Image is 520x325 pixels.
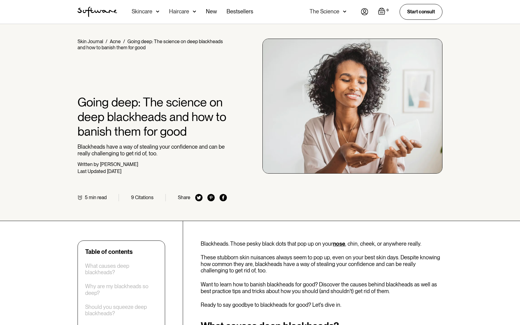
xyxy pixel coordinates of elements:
[131,195,134,200] div: 9
[310,9,339,15] div: The Science
[85,283,158,296] a: Why are my blackheads so deep?
[85,263,158,276] a: What causes deep blackheads?
[106,39,107,44] div: /
[78,143,227,157] p: Blackheads have a way of stealing your confidence and can be really challenging to get rid of, too.
[156,9,159,15] img: arrow down
[343,9,346,15] img: arrow down
[89,195,107,200] div: min read
[78,39,103,44] a: Skin Journal
[123,39,125,44] div: /
[100,161,138,167] div: [PERSON_NAME]
[85,304,158,317] a: Should you squeeze deep blackheads?
[110,39,121,44] a: Acne
[400,4,442,19] a: Start consult
[201,240,442,247] p: Blackheads. Those pesky black dots that pop up on your , chin, cheek, or anywhere really.
[193,9,196,15] img: arrow down
[169,9,189,15] div: Haircare
[178,195,190,200] div: Share
[78,95,227,139] h1: Going deep: The science on deep blackheads and how to banish them for good
[85,248,133,255] div: Table of contents
[78,161,99,167] div: Written by
[195,194,203,201] img: twitter icon
[85,195,88,200] div: 5
[378,8,390,16] a: Open empty cart
[220,194,227,201] img: facebook icon
[135,195,154,200] div: Citations
[107,168,121,174] div: [DATE]
[132,9,152,15] div: Skincare
[78,7,117,17] a: home
[201,281,442,294] p: Want to learn how to banish blackheads for good? Discover the causes behind blackheads as well as...
[207,194,215,201] img: pinterest icon
[78,168,106,174] div: Last Updated
[78,7,117,17] img: Software Logo
[333,240,345,247] a: nose
[385,8,390,13] div: 0
[201,254,442,274] p: These stubborn skin nuisances always seem to pop up, even on your best skin days. Despite knowing...
[78,39,223,50] div: Going deep: The science on deep blackheads and how to banish them for good
[201,302,442,308] p: Ready to say goodbye to blackheads for good? Let's dive in.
